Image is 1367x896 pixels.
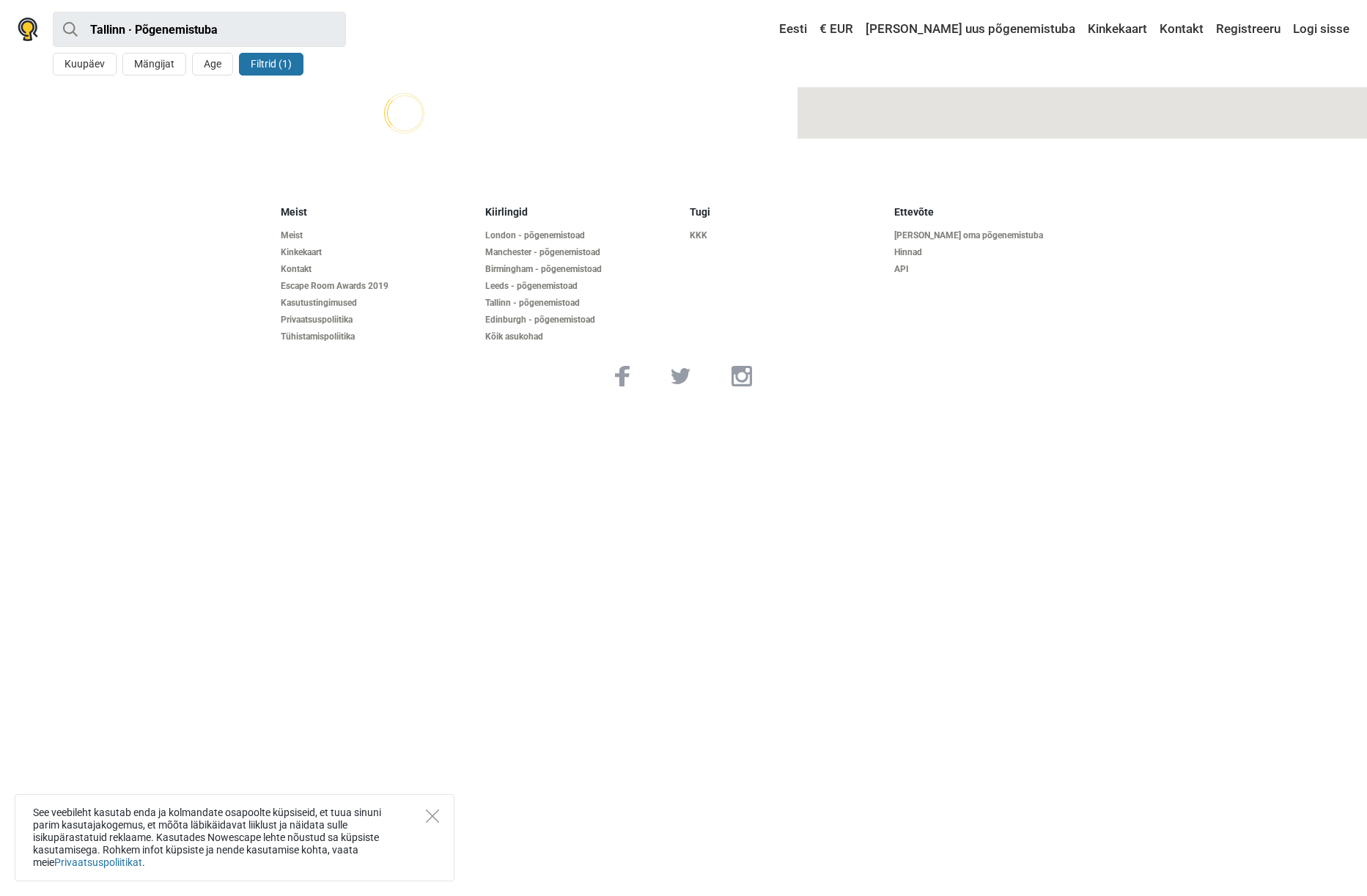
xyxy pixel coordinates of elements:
a: Meist [281,230,474,241]
div: See veebileht kasutab enda ja kolmandate osapoolte küpsiseid, et tuua sinuni parim kasutajakogemu... [15,794,454,881]
a: Tallinn - põgenemistoad [485,298,678,309]
a: Kontakt [281,264,474,275]
a: Leeds - põgenemistoad [485,281,678,292]
a: [PERSON_NAME] oma põgenemistuba [894,230,1087,241]
a: Kinkekaart [1084,16,1151,43]
a: Kinkekaart [281,247,474,258]
button: Kuupäev [53,53,117,76]
a: London - põgenemistoad [485,230,678,241]
h5: Kiirlingid [485,206,678,219]
a: Eesti [765,16,811,43]
input: proovi “Tallinn” [53,12,346,47]
a: Hinnad [894,247,1087,258]
a: Logi sisse [1289,16,1349,43]
img: Eesti [769,24,779,34]
h5: Tugi [690,206,883,219]
a: Privaatsuspoliitikat [54,856,142,868]
a: Birmingham - põgenemistoad [485,264,678,275]
h5: Ettevõte [894,206,1087,219]
a: Tühistamispoliitika [281,331,474,342]
a: Escape Room Awards 2019 [281,281,474,292]
a: KKK [690,230,883,241]
a: Kontakt [1156,16,1207,43]
a: Kasutustingimused [281,298,474,309]
a: Edinburgh - põgenemistoad [485,315,678,326]
a: Kõik asukohad [485,331,678,342]
h5: Meist [281,206,474,219]
a: [PERSON_NAME] uus põgenemistuba [862,16,1079,43]
button: Filtrid (1) [239,53,303,76]
button: Mängijat [122,53,186,76]
button: Age [192,53,233,76]
button: Close [426,809,439,823]
a: Registreeru [1212,16,1284,43]
a: Manchester - põgenemistoad [485,247,678,258]
a: € EUR [816,16,857,43]
a: Privaatsuspoliitika [281,315,474,326]
img: Nowescape logo [18,18,38,41]
a: API [894,264,1087,275]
